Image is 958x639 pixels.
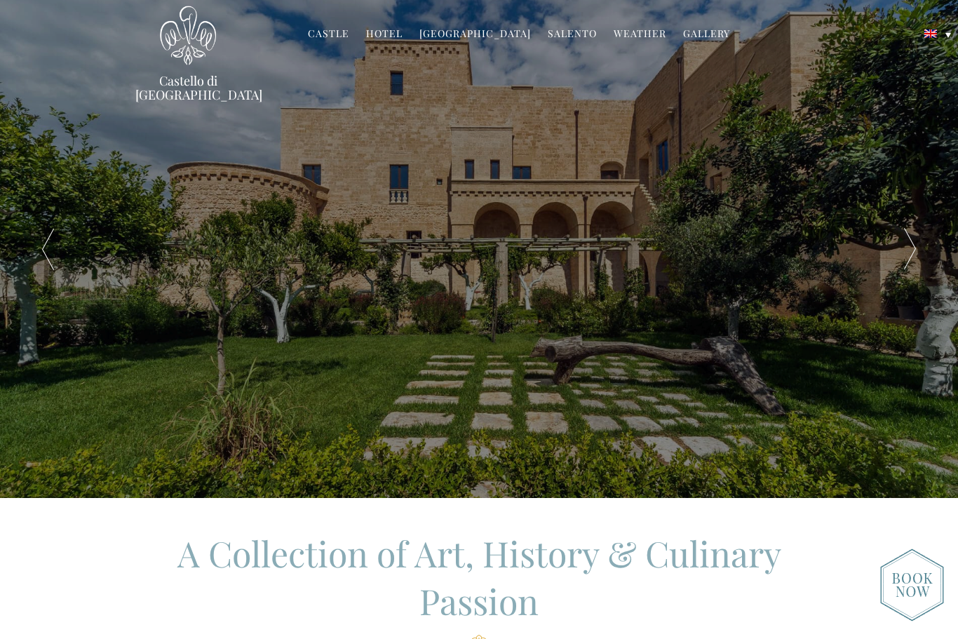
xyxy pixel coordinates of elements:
[548,27,597,43] a: Salento
[366,27,403,43] a: Hotel
[135,74,241,102] a: Castello di [GEOGRAPHIC_DATA]
[419,27,531,43] a: [GEOGRAPHIC_DATA]
[880,549,944,621] img: new-booknow.png
[614,27,666,43] a: Weather
[177,530,781,624] span: A Collection of Art, History & Culinary Passion
[160,6,216,65] img: Castello di Ugento
[683,27,730,43] a: Gallery
[924,29,937,38] img: English
[308,27,349,43] a: Castle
